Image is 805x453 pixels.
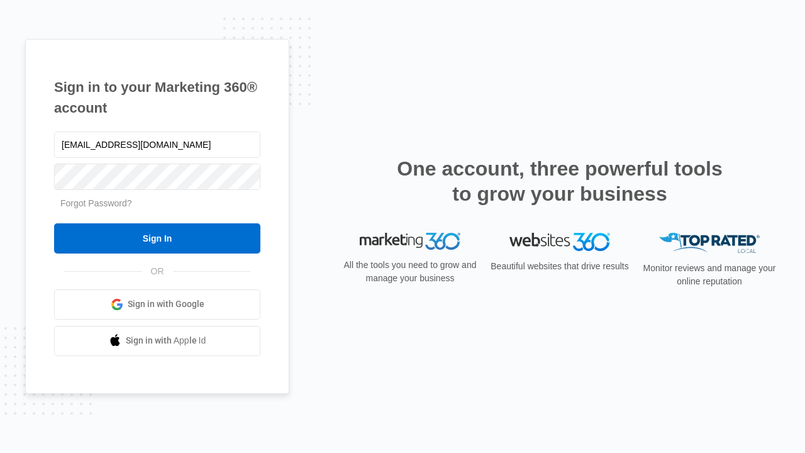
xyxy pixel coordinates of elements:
[639,262,780,288] p: Monitor reviews and manage your online reputation
[54,289,260,320] a: Sign in with Google
[126,334,206,347] span: Sign in with Apple Id
[360,233,460,250] img: Marketing 360
[54,131,260,158] input: Email
[489,260,630,273] p: Beautiful websites that drive results
[54,326,260,356] a: Sign in with Apple Id
[54,223,260,254] input: Sign In
[340,259,480,285] p: All the tools you need to grow and manage your business
[60,198,132,208] a: Forgot Password?
[509,233,610,251] img: Websites 360
[393,156,726,206] h2: One account, three powerful tools to grow your business
[54,77,260,118] h1: Sign in to your Marketing 360® account
[142,265,173,278] span: OR
[128,298,204,311] span: Sign in with Google
[659,233,760,254] img: Top Rated Local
